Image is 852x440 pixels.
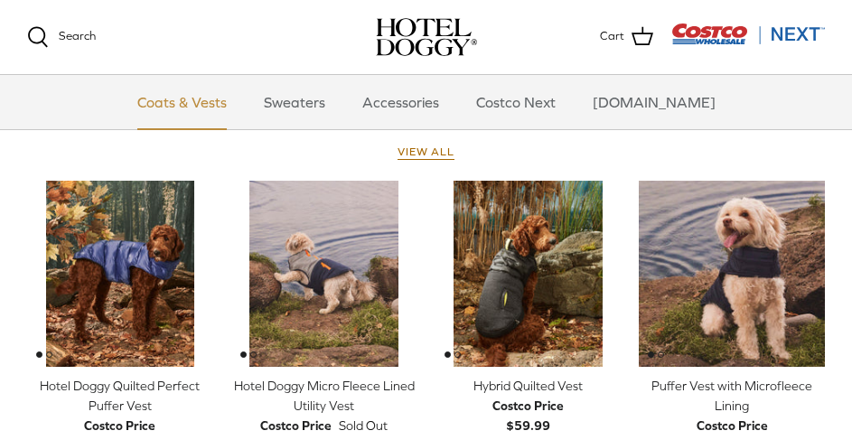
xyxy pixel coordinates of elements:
[231,376,417,417] div: Hotel Doggy Micro Fleece Lined Utility Vest
[27,26,96,48] a: Search
[231,181,417,367] a: Hotel Doggy Micro Fleece Lined Utility Vest
[576,75,732,129] a: [DOMAIN_NAME]
[248,75,342,129] a: Sweaters
[492,396,564,416] div: Costco Price
[460,75,572,129] a: Costco Next
[671,23,825,45] img: Costco Next
[492,396,564,433] b: $59.99
[639,181,825,367] a: Puffer Vest with Microfleece Lining
[59,29,96,42] span: Search
[435,376,622,436] a: Hybrid Quilted Vest Costco Price$59.99
[27,376,213,417] div: Hotel Doggy Quilted Perfect Puffer Vest
[376,18,477,56] img: hoteldoggycom
[339,416,388,435] span: Sold Out
[121,75,243,129] a: Coats & Vests
[697,416,768,435] div: Costco Price
[260,416,332,435] div: Costco Price
[376,18,477,56] a: hoteldoggy.com hoteldoggycom
[435,376,622,396] div: Hybrid Quilted Vest
[346,75,455,129] a: Accessories
[398,145,455,160] a: View all
[639,376,825,417] div: Puffer Vest with Microfleece Lining
[671,34,825,48] a: Visit Costco Next
[600,25,653,49] a: Cart
[435,181,622,367] a: Hybrid Quilted Vest
[84,416,155,435] div: Costco Price
[27,181,213,367] a: Hotel Doggy Quilted Perfect Puffer Vest
[600,27,624,46] span: Cart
